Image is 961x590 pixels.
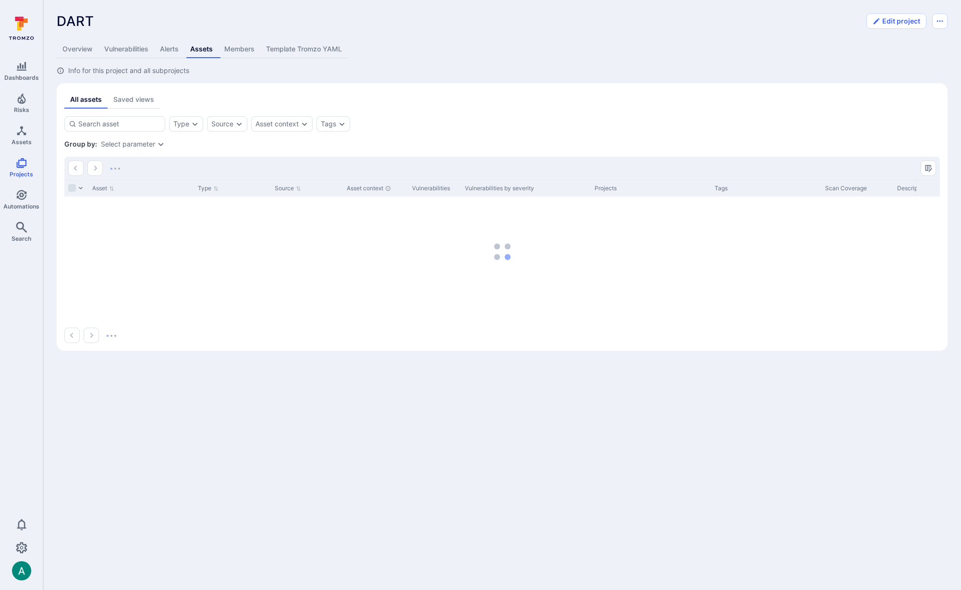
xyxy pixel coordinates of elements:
div: All assets [70,95,102,104]
button: Sort by Type [198,184,219,192]
button: Manage columns [921,160,936,176]
div: Vulnerabilities [412,184,457,193]
a: Vulnerabilities [98,40,154,58]
span: Assets [12,138,32,146]
button: Go to the next page [84,328,99,343]
button: Expand dropdown [157,140,165,148]
div: Projects [595,184,707,193]
img: ACg8ocLSa5mPYBaXNx3eFu_EmspyJX0laNWN7cXOFirfQ7srZveEpg=s96-c [12,561,31,580]
a: Overview [57,40,98,58]
span: Dashboards [4,74,39,81]
a: Template Tromzo YAML [260,40,348,58]
button: Expand dropdown [235,120,243,128]
button: Sort by Source [275,184,301,192]
button: Sort by Asset [92,184,114,192]
span: Group by: [64,139,97,149]
button: Expand dropdown [191,120,199,128]
button: Type [173,120,189,128]
div: Scan Coverage [825,184,889,193]
span: DART [57,13,94,29]
button: Source [211,120,233,128]
div: Asset context [347,184,404,193]
span: Select all rows [68,184,76,192]
input: Search asset [78,119,161,129]
button: Go to the next page [87,160,103,176]
div: assets tabs [64,91,940,109]
button: Options menu [932,13,948,29]
button: Go to the previous page [64,328,80,343]
button: Select parameter [101,140,155,148]
div: Project tabs [57,40,948,58]
a: Members [219,40,260,58]
span: Automations [3,203,39,210]
a: Assets [184,40,219,58]
div: Automatically discovered context associated with the asset [385,185,391,191]
button: Asset context [255,120,299,128]
img: Loading... [110,168,120,170]
span: Projects [10,171,33,178]
a: Alerts [154,40,184,58]
button: Expand dropdown [301,120,308,128]
button: Expand dropdown [338,120,346,128]
span: Search [12,235,31,242]
button: Edit project [866,13,926,29]
span: Info for this project and all subprojects [68,66,189,75]
img: Loading... [107,335,116,337]
span: Risks [14,106,29,113]
div: Saved views [113,95,154,104]
div: grouping parameters [101,140,165,148]
div: Arjan Dehar [12,561,31,580]
button: Go to the previous page [68,160,84,176]
div: Tags [715,184,817,193]
div: Vulnerabilities by severity [465,184,587,193]
button: Tags [321,120,336,128]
